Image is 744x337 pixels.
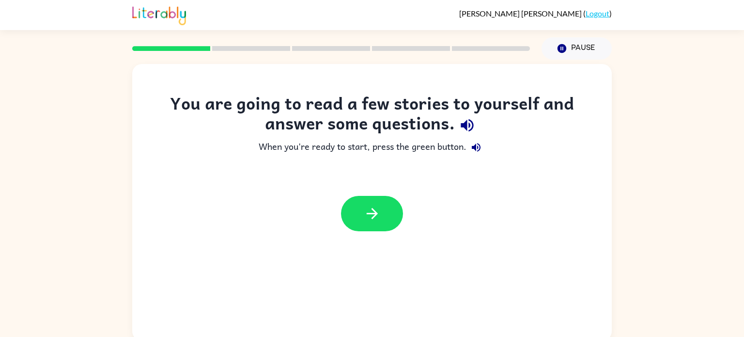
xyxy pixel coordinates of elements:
[459,9,583,18] span: [PERSON_NAME] [PERSON_NAME]
[152,138,592,157] div: When you're ready to start, press the green button.
[152,93,592,138] div: You are going to read a few stories to yourself and answer some questions.
[542,37,612,60] button: Pause
[586,9,609,18] a: Logout
[132,4,186,25] img: Literably
[459,9,612,18] div: ( )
